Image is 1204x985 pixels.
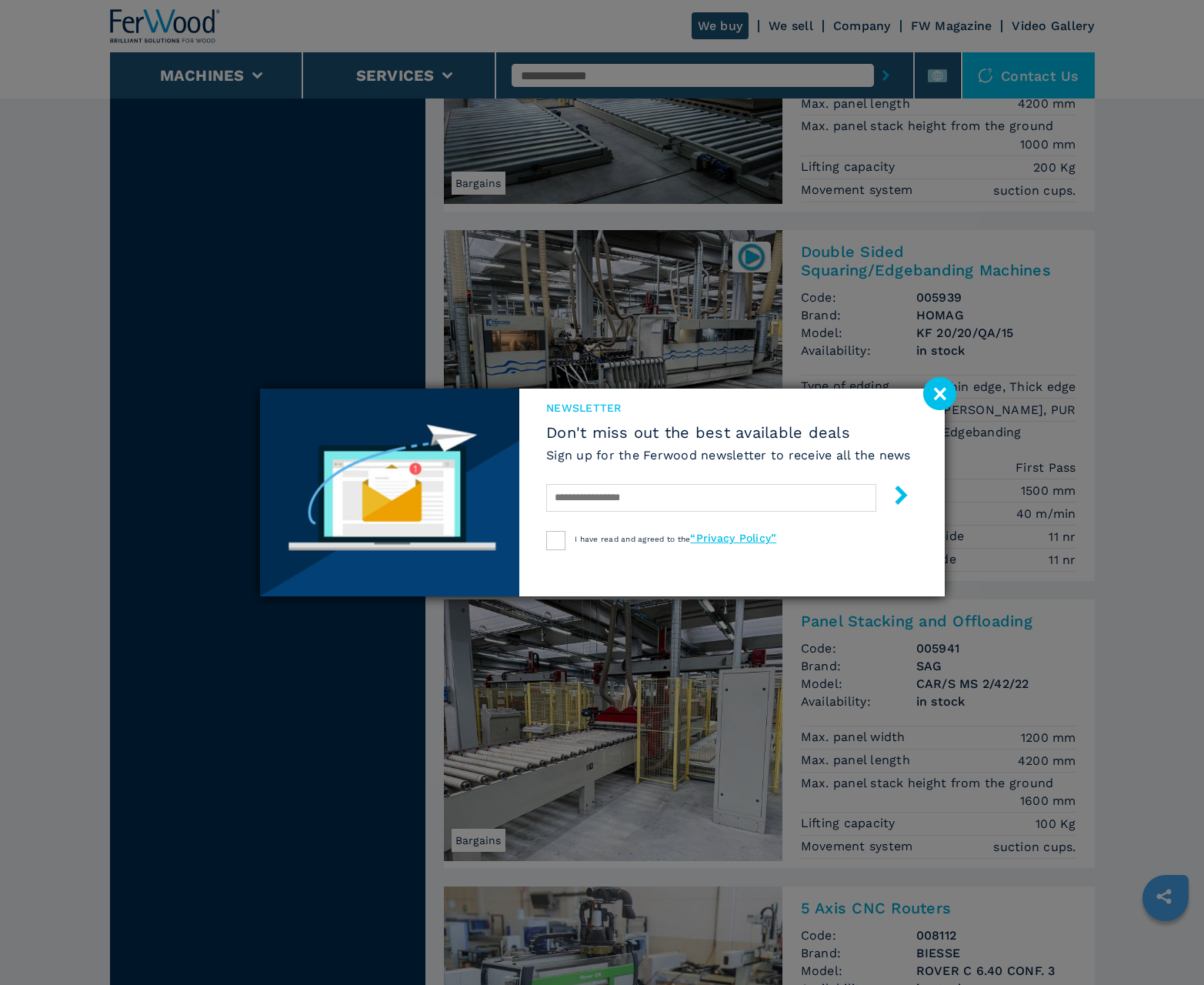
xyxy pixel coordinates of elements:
[546,423,911,442] span: Don't miss out the best available deals
[546,446,911,464] h6: Sign up for the Ferwood newsletter to receive all the news
[260,389,520,596] img: Newsletter image
[690,532,776,544] a: “Privacy Policy”
[575,535,776,543] span: I have read and agreed to the
[546,400,911,416] span: newsletter
[876,479,911,516] button: submit-button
